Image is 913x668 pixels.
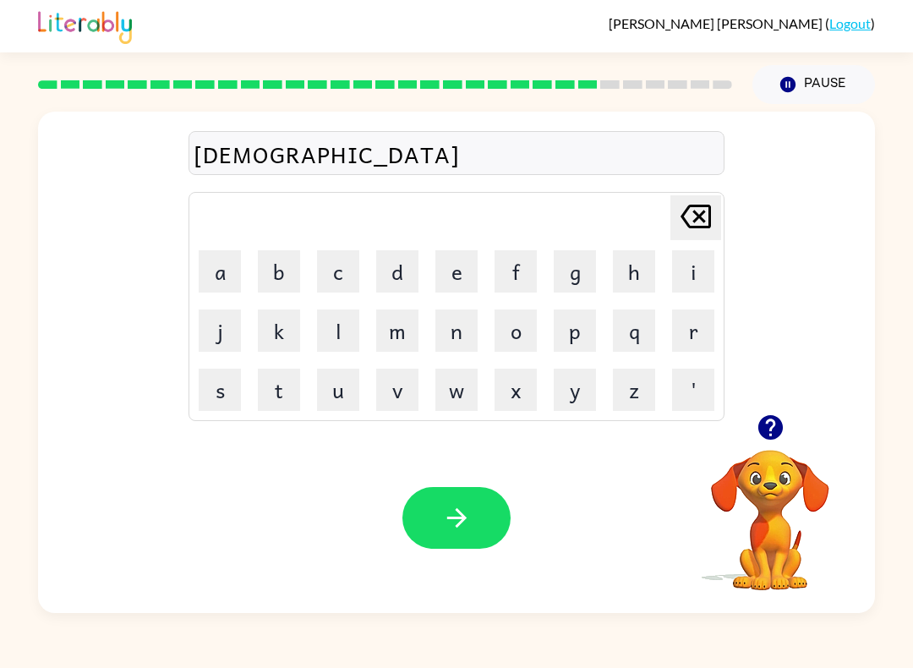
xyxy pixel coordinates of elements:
button: g [554,250,596,293]
button: s [199,369,241,411]
button: d [376,250,418,293]
button: y [554,369,596,411]
button: h [613,250,655,293]
button: x [495,369,537,411]
div: ( ) [609,15,875,31]
button: p [554,309,596,352]
button: r [672,309,714,352]
video: Your browser must support playing .mp4 files to use Literably. Please try using another browser. [686,424,855,593]
button: n [435,309,478,352]
span: [PERSON_NAME] [PERSON_NAME] [609,15,825,31]
button: z [613,369,655,411]
button: t [258,369,300,411]
button: i [672,250,714,293]
button: k [258,309,300,352]
a: Logout [829,15,871,31]
button: c [317,250,359,293]
button: Pause [752,65,875,104]
button: o [495,309,537,352]
button: u [317,369,359,411]
button: b [258,250,300,293]
button: m [376,309,418,352]
button: v [376,369,418,411]
button: f [495,250,537,293]
button: a [199,250,241,293]
button: w [435,369,478,411]
img: Literably [38,7,132,44]
button: ' [672,369,714,411]
button: e [435,250,478,293]
button: l [317,309,359,352]
button: j [199,309,241,352]
div: [DEMOGRAPHIC_DATA] [194,136,719,172]
button: q [613,309,655,352]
